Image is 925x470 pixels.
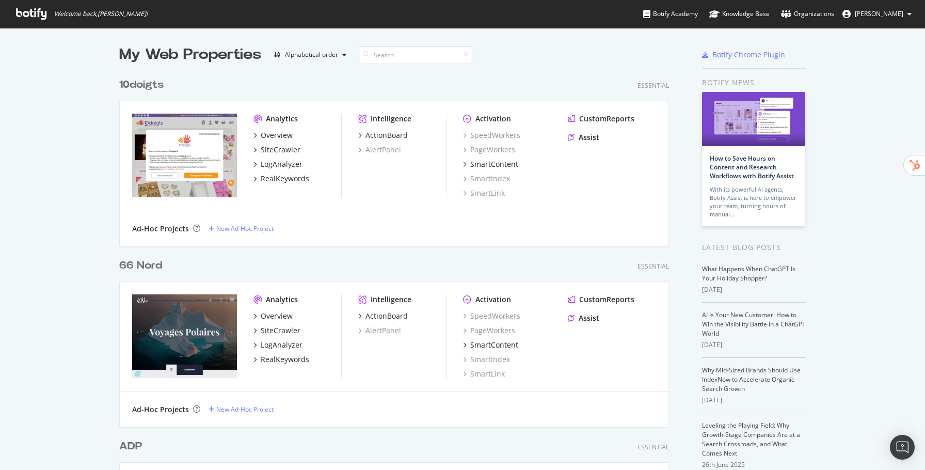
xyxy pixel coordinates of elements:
[266,114,298,124] div: Analytics
[702,264,795,283] a: What Happens When ChatGPT Is Your Holiday Shopper?
[261,174,309,184] div: RealKeywords
[568,132,599,143] a: Assist
[475,114,511,124] div: Activation
[119,439,142,454] div: ADP
[209,405,274,414] a: New Ad-Hoc Project
[463,354,510,365] div: SmartIndex
[637,81,669,90] div: Essential
[132,114,237,197] img: 10doigts.fr
[365,130,408,140] div: ActionBoard
[216,224,274,233] div: New Ad-Hoc Project
[119,258,162,273] div: 66 Nord
[643,9,698,19] div: Botify Academy
[253,159,302,169] a: LogAnalyzer
[261,130,293,140] div: Overview
[132,294,237,378] img: 66nord.com
[261,325,300,336] div: SiteCrawler
[702,460,806,469] div: 26th June 2025
[702,285,806,294] div: [DATE]
[119,77,164,92] div: 10doigts
[579,313,599,323] div: Assist
[710,154,794,180] a: How to Save Hours on Content and Research Workflows with Botify Assist
[702,310,806,338] a: AI Is Your New Customer: How to Win the Visibility Battle in a ChatGPT World
[702,366,801,393] a: Why Mid-Sized Brands Should Use IndexNow to Accelerate Organic Search Growth
[261,311,293,321] div: Overview
[710,185,798,218] div: With its powerful AI agents, Botify Assist is here to empower your team, turning hours of manual…
[702,340,806,350] div: [DATE]
[709,9,770,19] div: Knowledge Base
[253,174,309,184] a: RealKeywords
[463,340,518,350] a: SmartContent
[261,354,309,365] div: RealKeywords
[463,130,520,140] a: SpeedWorkers
[568,294,634,305] a: CustomReports
[253,325,300,336] a: SiteCrawler
[637,262,669,271] div: Essential
[475,294,511,305] div: Activation
[253,130,293,140] a: Overview
[463,311,520,321] a: SpeedWorkers
[285,52,338,58] div: Alphabetical order
[463,325,515,336] a: PageWorkers
[119,439,146,454] a: ADP
[470,159,518,169] div: SmartContent
[463,145,515,155] a: PageWorkers
[568,114,634,124] a: CustomReports
[266,294,298,305] div: Analytics
[119,258,166,273] a: 66 Nord
[702,50,785,60] a: Botify Chrome Plugin
[834,6,920,22] button: [PERSON_NAME]
[463,174,510,184] a: SmartIndex
[54,10,148,18] span: Welcome back, [PERSON_NAME] !
[579,114,634,124] div: CustomReports
[463,159,518,169] a: SmartContent
[579,132,599,143] div: Assist
[702,77,806,88] div: Botify news
[261,159,302,169] div: LogAnalyzer
[579,294,634,305] div: CustomReports
[209,224,274,233] a: New Ad-Hoc Project
[253,145,300,155] a: SiteCrawler
[781,9,834,19] div: Organizations
[359,46,472,64] input: Search
[463,188,505,198] a: SmartLink
[463,369,505,379] a: SmartLink
[132,404,189,415] div: Ad-Hoc Projects
[261,145,300,155] div: SiteCrawler
[358,130,408,140] a: ActionBoard
[702,92,805,146] img: How to Save Hours on Content and Research Workflows with Botify Assist
[855,9,903,18] span: Olivier Job
[132,224,189,234] div: Ad-Hoc Projects
[119,77,168,92] a: 10doigts
[371,294,411,305] div: Intelligence
[568,313,599,323] a: Assist
[358,145,401,155] a: AlertPanel
[365,311,408,321] div: ActionBoard
[890,435,915,460] div: Open Intercom Messenger
[253,311,293,321] a: Overview
[470,340,518,350] div: SmartContent
[261,340,302,350] div: LogAnalyzer
[216,405,274,414] div: New Ad-Hoc Project
[702,421,800,458] a: Leveling the Playing Field: Why Growth-Stage Companies Are at a Search Crossroads, and What Comes...
[253,340,302,350] a: LogAnalyzer
[702,396,806,405] div: [DATE]
[712,50,785,60] div: Botify Chrome Plugin
[269,46,350,63] button: Alphabetical order
[119,44,261,65] div: My Web Properties
[371,114,411,124] div: Intelligence
[702,242,806,253] div: Latest Blog Posts
[358,311,408,321] a: ActionBoard
[253,354,309,365] a: RealKeywords
[358,325,401,336] a: AlertPanel
[637,443,669,451] div: Essential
